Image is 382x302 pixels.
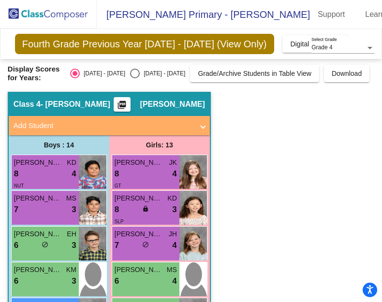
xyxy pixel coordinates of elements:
[198,70,311,77] span: Grade/Archive Students in Table View
[115,168,119,180] span: 8
[311,44,332,51] span: Grade 4
[290,40,340,48] span: Digital Data Wall
[172,275,176,288] span: 4
[70,69,185,78] mat-radio-group: Select an option
[115,275,119,288] span: 6
[72,275,76,288] span: 3
[169,158,176,168] span: JK
[115,239,119,252] span: 7
[282,35,348,53] button: Digital Data Wall
[14,158,62,168] span: [PERSON_NAME]
[72,168,76,180] span: 4
[72,239,76,252] span: 3
[190,65,319,82] button: Grade/Archive Students in Table View
[142,241,149,248] span: do_not_disturb_alt
[167,193,176,203] span: KD
[14,265,62,275] span: [PERSON_NAME]
[172,239,176,252] span: 4
[14,168,18,180] span: 8
[140,100,205,109] span: [PERSON_NAME]
[67,229,76,239] span: EH
[109,135,210,155] div: Girls: 13
[67,158,76,168] span: KD
[14,239,18,252] span: 6
[172,168,176,180] span: 4
[310,7,353,22] a: Support
[140,69,185,78] div: [DATE] - [DATE]
[324,65,369,82] button: Download
[80,69,125,78] div: [DATE] - [DATE]
[8,65,63,82] span: Display Scores for Years:
[14,183,24,188] span: NUT
[14,275,18,288] span: 6
[116,100,128,114] mat-icon: picture_as_pdf
[115,158,163,168] span: [PERSON_NAME]
[14,100,41,109] span: Class 4
[9,116,210,135] mat-expansion-panel-header: Add Student
[9,135,109,155] div: Boys : 14
[114,97,131,112] button: Print Students Details
[115,183,121,188] span: GT
[66,265,76,275] span: KM
[115,219,124,224] span: SLP
[332,70,362,77] span: Download
[72,203,76,216] span: 3
[169,229,177,239] span: JH
[172,203,176,216] span: 3
[115,193,163,203] span: [PERSON_NAME]
[14,193,62,203] span: [PERSON_NAME]
[14,120,193,131] mat-panel-title: Add Student
[15,34,274,54] span: Fourth Grade Previous Year [DATE] - [DATE] (View Only)
[115,203,119,216] span: 8
[115,229,163,239] span: [PERSON_NAME]
[97,7,310,22] span: [PERSON_NAME] Primary - [PERSON_NAME]
[115,265,163,275] span: [PERSON_NAME]
[142,205,149,212] span: lock
[42,241,48,248] span: do_not_disturb_alt
[14,203,18,216] span: 7
[41,100,110,109] span: - [PERSON_NAME]
[66,193,76,203] span: MS
[167,265,177,275] span: MS
[14,229,62,239] span: [PERSON_NAME]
